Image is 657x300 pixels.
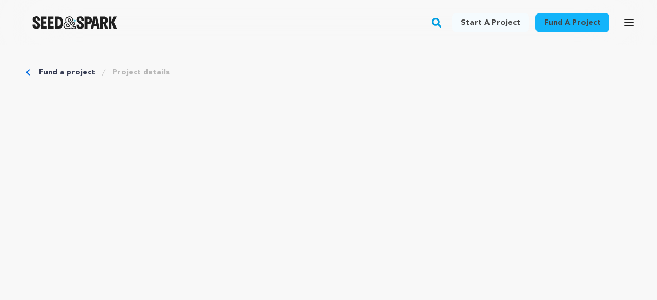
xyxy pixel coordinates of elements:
a: Seed&Spark Homepage [32,16,117,29]
a: Start a project [452,13,529,32]
div: Breadcrumb [26,67,631,78]
a: Fund a project [39,67,95,78]
a: Fund a project [535,13,609,32]
a: Project details [112,67,170,78]
img: Seed&Spark Logo Dark Mode [32,16,117,29]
